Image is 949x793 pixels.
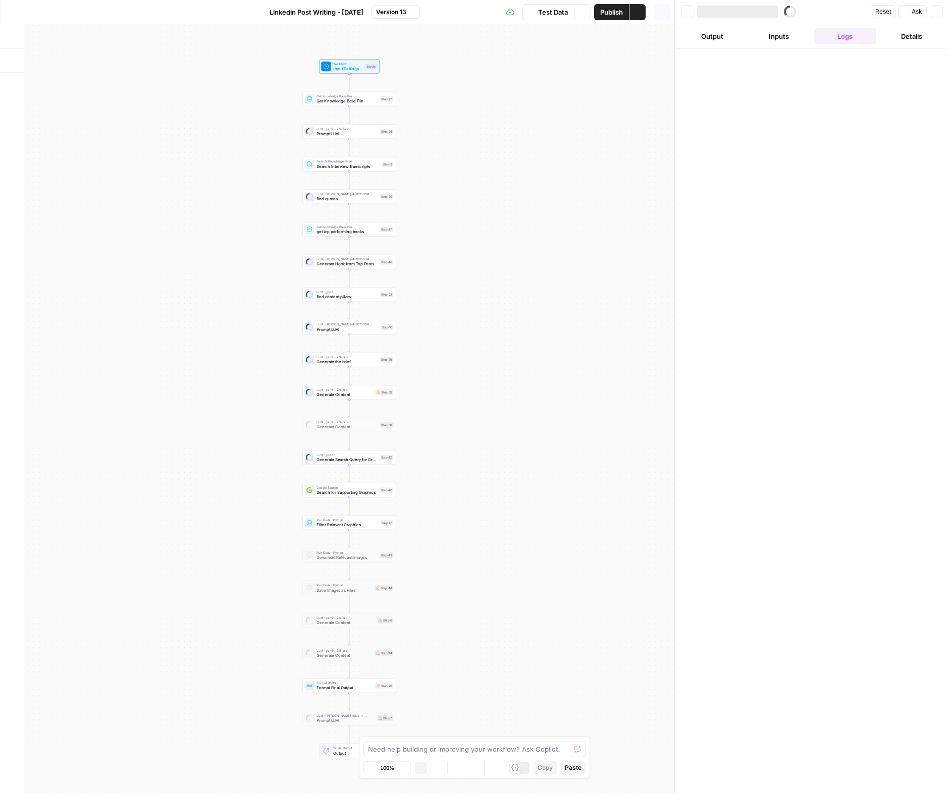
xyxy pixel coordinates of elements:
[380,422,393,428] div: Step 38
[377,715,393,721] div: Step 7
[317,94,378,99] span: Get Knowledge Base File
[348,693,350,711] g: Edge from step_20 to step_7
[538,763,553,772] span: Copy
[600,7,623,17] span: Publish
[302,450,396,465] div: LLM · gpt-4.1Generate Search Query for GraphicsStep 42
[565,763,582,772] span: Paste
[365,64,377,69] div: Inputs
[317,518,378,523] span: Run Code · Python
[348,628,350,645] g: Edge from step_6 to step_34
[348,139,350,156] g: Edge from step_26 to step_3
[317,290,378,295] span: LLM · gpt-5
[317,681,373,686] span: Format JSON
[348,497,350,515] g: Edge from step_40 to step_41
[317,294,378,300] span: find content pillars
[317,387,373,392] span: LLM · gemini-2.5-pro
[348,400,350,417] g: Edge from step_39 to step_38
[380,764,394,772] span: 100%
[317,713,375,718] span: LLM · [PERSON_NAME]-opus-4-20250514
[317,554,377,560] span: Download Relevant Images
[348,725,350,743] g: Edge from step_7 to end
[317,163,379,169] span: Search Interview Transcripts
[317,457,377,463] span: Generate Search Query for Graphics
[317,131,378,137] span: Prompt LLM
[317,127,378,132] span: LLM · gemini-2.5-flash
[302,190,396,204] div: LLM · [PERSON_NAME]-4-20250514find quotesStep 30
[382,161,394,167] div: Step 3
[317,359,378,365] span: Generate the brief
[333,61,363,66] span: Workflow
[348,465,350,482] g: Edge from step_42 to step_40
[317,652,373,658] span: Generate Content
[875,7,891,16] span: Reset
[377,617,393,624] div: Step 6
[380,357,393,363] div: Step 36
[317,685,373,691] span: Format Final Output
[317,196,378,202] span: find quotes
[912,7,922,16] span: Ask
[375,585,393,591] div: Step 44
[538,7,568,17] span: Test Data
[348,204,350,221] g: Edge from step_30 to step_47
[317,587,372,593] span: Save Images as Files
[302,418,396,432] div: LLM · gemini-2.5-proGenerate ContentStep 38
[302,548,396,562] div: Run Code · PythonDownload Relevant ImagesStep 43
[302,59,396,74] div: WorkflowInput SettingsInputs
[522,4,574,20] button: Test Data
[348,106,350,124] g: Edge from step_27 to step_26
[534,761,557,774] button: Copy
[381,324,393,330] div: Step 10
[380,552,393,558] div: Step 43
[270,7,363,17] span: Linkedin Post Writing - [DATE]
[594,4,629,20] button: Publish
[317,98,378,104] span: Get Knowledge Base File
[317,391,373,398] span: Generate Content
[348,302,350,319] g: Edge from step_22 to step_10
[317,648,373,653] span: LLM · gemini-2.5-pro
[317,322,378,327] span: LLM · [PERSON_NAME]-4-20250514
[302,320,396,334] div: LLM · [PERSON_NAME]-4-20250514Prompt LLMStep 10
[317,257,377,262] span: LLM · [PERSON_NAME]-4-20250514
[380,226,393,232] div: Step 47
[348,562,350,580] g: Edge from step_43 to step_44
[302,288,396,302] div: LLM · gpt-5find content pillarsStep 22
[380,96,393,102] div: Step 27
[871,5,896,18] button: Reset
[380,455,393,461] div: Step 42
[814,28,877,44] button: Logs
[317,583,372,588] span: Run Code · Python
[302,646,396,660] div: LLM · gemini-2.5-proGenerate ContentStep 34
[302,711,396,725] div: LLM · [PERSON_NAME]-opus-4-20250514Prompt LLMStep 7
[561,761,586,774] button: Paste
[317,355,378,360] span: LLM · gemini-2.5-pro
[333,66,363,72] span: Input Settings
[302,678,396,693] div: Format JSONFormat Final OutputStep 20
[302,124,396,139] div: LLM · gemini-2.5-flashPrompt LLMStep 26
[380,194,393,200] div: Step 30
[898,5,927,18] button: Ask
[348,660,350,678] g: Edge from step_34 to step_20
[317,326,378,332] span: Prompt LLM
[317,229,377,235] span: get top performing hooks
[348,74,350,91] g: Edge from start to step_27
[375,389,393,395] div: Step 39
[302,255,396,269] div: LLM · [PERSON_NAME]-4-20250514Generate Hook from Top PostsStep 46
[348,530,350,547] g: Edge from step_41 to step_43
[681,28,744,44] button: Output
[317,619,375,626] span: Generate Content
[380,259,393,265] div: Step 46
[381,520,394,526] div: Step 41
[348,237,350,254] g: Edge from step_47 to step_46
[317,550,377,555] span: Run Code · Python
[348,432,350,450] g: Edge from step_38 to step_42
[317,224,377,229] span: Get Knowledge Base File
[317,420,378,425] span: LLM · gemini-2.5-pro
[348,595,350,613] g: Edge from step_44 to step_6
[372,6,420,19] button: Version 13
[317,261,377,267] span: Generate Hook from Top Posts
[317,159,379,164] span: Search Knowledge Base
[333,750,366,756] span: Output
[348,172,350,189] g: Edge from step_3 to step_30
[302,385,396,400] div: LLM · gemini-2.5-proGenerate ContentStep 39
[317,424,378,430] span: Generate Content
